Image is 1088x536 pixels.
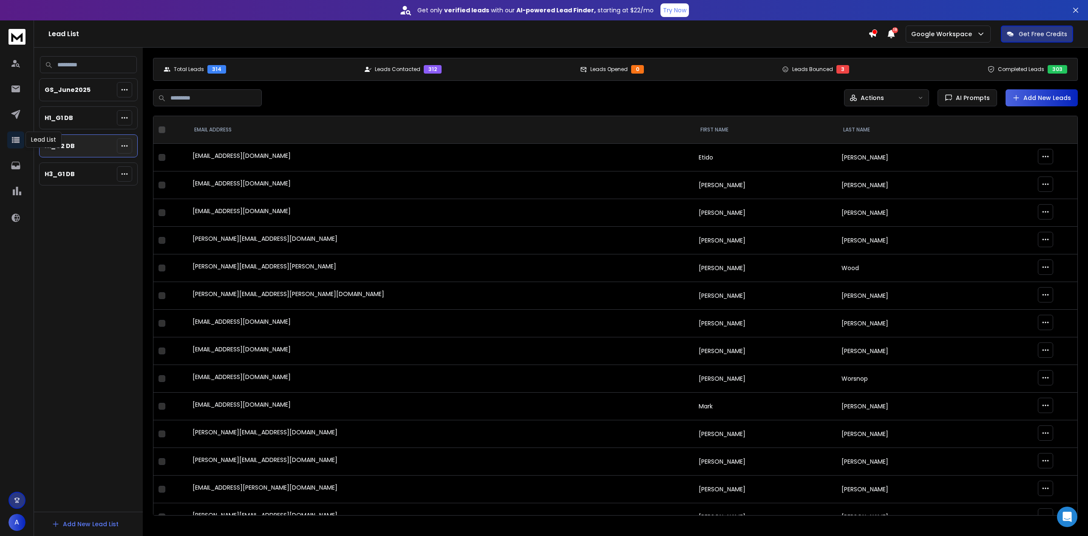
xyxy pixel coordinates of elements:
strong: verified leads [444,6,489,14]
div: Lead List [25,131,62,148]
td: Wood [836,254,979,282]
td: [PERSON_NAME] [694,227,836,254]
td: [PERSON_NAME] [836,282,979,310]
p: Leads Opened [590,66,628,73]
button: AI Prompts [938,89,997,106]
p: Leads Bounced [792,66,833,73]
th: FIRST NAME [694,116,836,144]
h1: Lead List [48,29,868,39]
td: [PERSON_NAME] [694,420,836,448]
p: Total Leads [174,66,204,73]
td: [PERSON_NAME] [694,448,836,476]
td: Worsnop [836,365,979,393]
td: [PERSON_NAME] [836,448,979,476]
td: [PERSON_NAME] [836,199,979,227]
p: Completed Leads [998,66,1044,73]
div: [EMAIL_ADDRESS][DOMAIN_NAME] [193,373,688,385]
p: Google Workspace [911,30,975,38]
td: Etido [694,144,836,171]
p: Get only with our starting at $22/mo [417,6,654,14]
div: [PERSON_NAME][EMAIL_ADDRESS][DOMAIN_NAME] [193,456,688,468]
a: Add New Leads [1012,94,1071,102]
td: [PERSON_NAME] [836,503,979,531]
p: H3_G1 DB [45,170,75,178]
button: Get Free Credits [1001,26,1073,43]
td: [PERSON_NAME] [836,227,979,254]
div: [PERSON_NAME][EMAIL_ADDRESS][DOMAIN_NAME] [193,511,688,523]
td: [PERSON_NAME] [694,337,836,365]
span: AI Prompts [952,94,990,102]
div: [EMAIL_ADDRESS][DOMAIN_NAME] [193,151,688,163]
button: Add New Leads [1006,89,1078,106]
div: 314 [207,65,226,74]
div: 0 [631,65,644,74]
strong: AI-powered Lead Finder, [516,6,596,14]
td: [PERSON_NAME] [836,420,979,448]
td: [PERSON_NAME] [836,171,979,199]
td: [PERSON_NAME] [694,254,836,282]
div: 3 [836,65,849,74]
img: logo [8,29,25,45]
div: 303 [1048,65,1067,74]
div: [EMAIL_ADDRESS][DOMAIN_NAME] [193,400,688,412]
button: Add New Lead List [45,516,125,533]
td: [PERSON_NAME] [836,310,979,337]
div: Open Intercom Messenger [1057,507,1077,527]
td: [PERSON_NAME] [694,310,836,337]
div: [EMAIL_ADDRESS][DOMAIN_NAME] [193,317,688,329]
td: [PERSON_NAME] [694,365,836,393]
div: [EMAIL_ADDRESS][DOMAIN_NAME] [193,207,688,219]
div: [EMAIL_ADDRESS][PERSON_NAME][DOMAIN_NAME] [193,483,688,495]
th: LAST NAME [836,116,979,144]
th: EMAIL ADDRESS [187,116,694,144]
button: A [8,514,25,531]
td: [PERSON_NAME] [836,393,979,420]
p: GS_June2025 [45,86,91,94]
p: Leads Contacted [375,66,420,73]
td: [PERSON_NAME] [694,476,836,503]
td: [PERSON_NAME] [836,476,979,503]
p: Get Free Credits [1019,30,1067,38]
td: [PERSON_NAME] [836,337,979,365]
p: Try Now [663,6,686,14]
td: [PERSON_NAME] [694,282,836,310]
p: Actions [861,94,884,102]
td: [PERSON_NAME] [694,171,836,199]
div: [EMAIL_ADDRESS][DOMAIN_NAME] [193,345,688,357]
td: Mark [694,393,836,420]
td: [PERSON_NAME] [694,503,836,531]
div: 312 [424,65,442,74]
div: [PERSON_NAME][EMAIL_ADDRESS][PERSON_NAME] [193,262,688,274]
span: 19 [892,27,898,33]
td: [PERSON_NAME] [836,144,979,171]
div: [EMAIL_ADDRESS][DOMAIN_NAME] [193,179,688,191]
div: [PERSON_NAME][EMAIL_ADDRESS][DOMAIN_NAME] [193,428,688,440]
td: [PERSON_NAME] [694,199,836,227]
div: [PERSON_NAME][EMAIL_ADDRESS][PERSON_NAME][DOMAIN_NAME] [193,290,688,302]
button: Try Now [660,3,689,17]
p: H1_G1 DB [45,114,73,122]
div: [PERSON_NAME][EMAIL_ADDRESS][DOMAIN_NAME] [193,234,688,246]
